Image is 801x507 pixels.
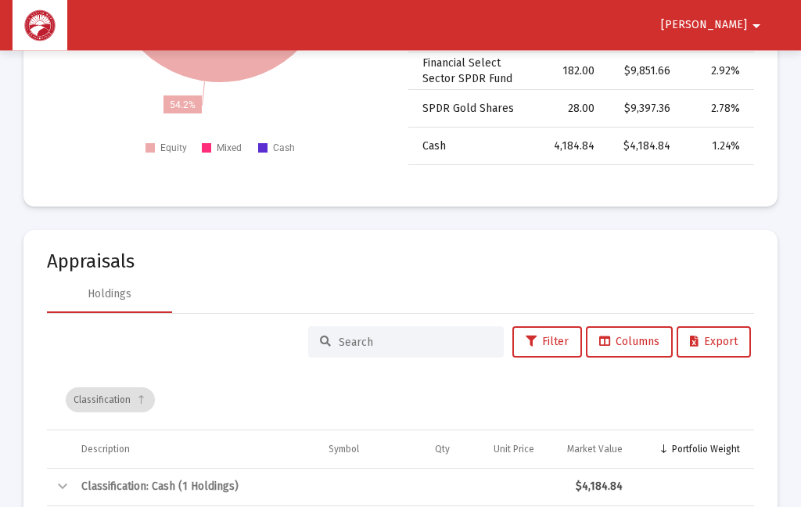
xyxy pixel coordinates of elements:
[605,91,682,128] td: $9,397.36
[692,102,740,117] div: 2.78%
[556,480,622,495] div: $4,184.84
[672,444,740,456] div: Portfolio Weight
[47,469,70,507] td: Collapse
[527,128,605,166] td: 4,184.84
[605,53,682,91] td: $9,851.66
[24,10,56,41] img: Dashboard
[66,371,743,430] div: Data grid toolbar
[88,287,131,303] div: Holdings
[66,388,155,413] div: Classification
[642,9,785,41] button: [PERSON_NAME]
[567,444,623,456] div: Market Value
[690,336,738,349] span: Export
[527,91,605,128] td: 28.00
[217,143,242,154] text: Mixed
[70,431,318,469] td: Column Description
[170,100,196,111] text: 54.2%
[408,128,527,166] td: Cash
[692,139,740,155] div: 1.24%
[634,431,754,469] td: Column Portfolio Weight
[273,143,295,154] text: Cash
[605,128,682,166] td: $4,184.84
[435,444,450,456] div: Qty
[81,444,130,456] div: Description
[160,143,187,154] text: Equity
[545,431,633,469] td: Column Market Value
[461,431,546,469] td: Column Unit Price
[494,444,534,456] div: Unit Price
[599,336,659,349] span: Columns
[70,469,545,507] td: Classification: Cash (1 Holdings)
[339,336,492,350] input: Search
[329,444,359,456] div: Symbol
[747,10,766,41] mat-icon: arrow_drop_down
[408,53,527,91] td: Financial Select Sector SPDR Fund
[677,327,751,358] button: Export
[586,327,673,358] button: Columns
[391,431,461,469] td: Column Qty
[318,431,391,469] td: Column Symbol
[408,91,527,128] td: SPDR Gold Shares
[526,336,569,349] span: Filter
[692,64,740,80] div: 2.92%
[527,53,605,91] td: 182.00
[512,327,582,358] button: Filter
[661,19,747,32] span: [PERSON_NAME]
[47,254,754,270] mat-card-title: Appraisals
